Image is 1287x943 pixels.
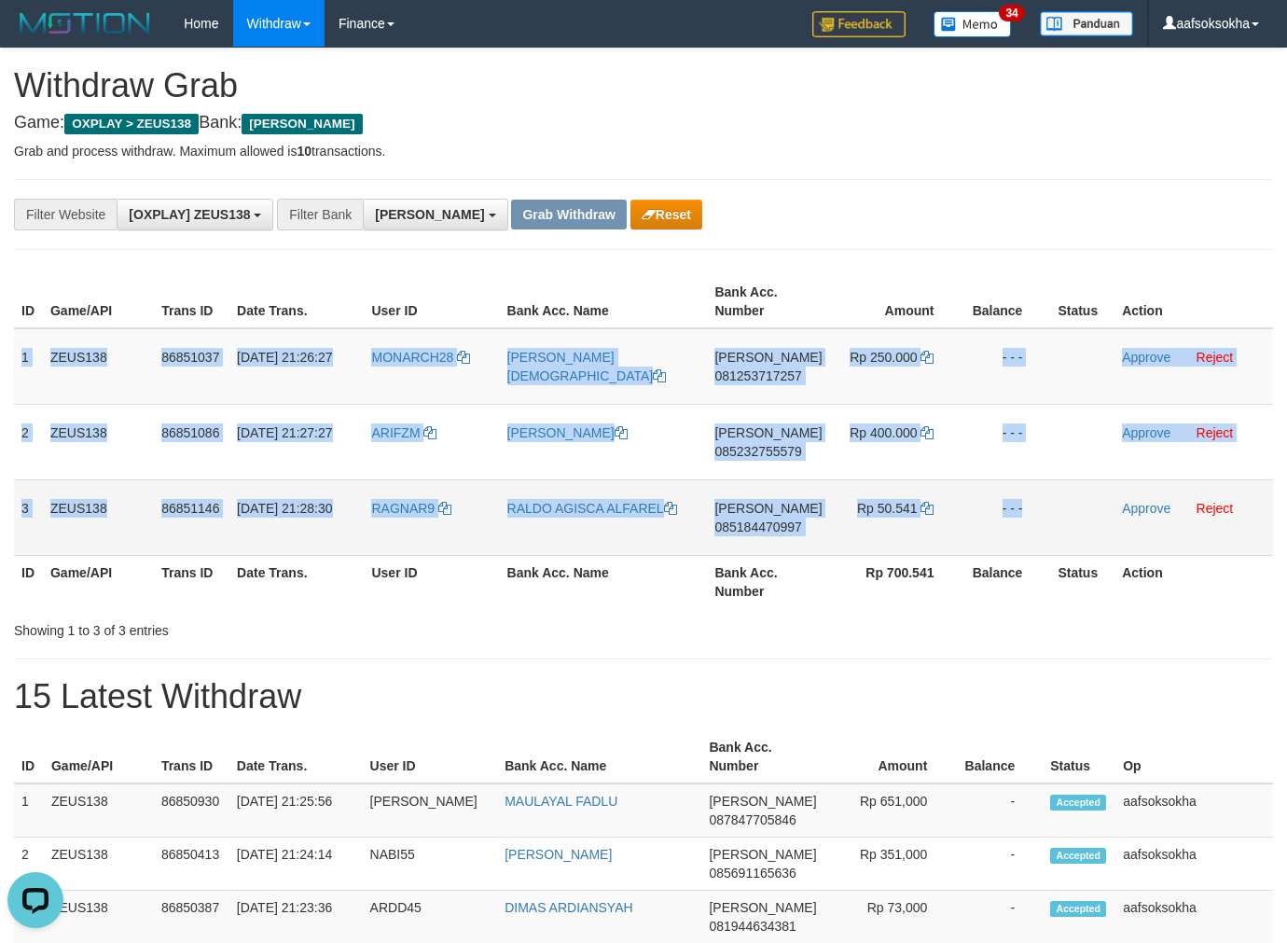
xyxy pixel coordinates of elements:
strong: 10 [297,144,311,159]
a: ARIFZM [371,425,436,440]
th: Game/API [43,555,154,608]
a: MONARCH28 [371,350,470,365]
td: ZEUS138 [44,838,154,891]
th: Date Trans. [229,275,364,328]
th: User ID [364,275,499,328]
div: Filter Website [14,199,117,230]
span: [PERSON_NAME] [714,501,822,516]
a: Reject [1197,425,1234,440]
td: aafsoksokha [1115,838,1273,891]
td: [DATE] 21:24:14 [229,838,363,891]
span: ARIFZM [371,425,420,440]
td: - [955,838,1043,891]
div: Filter Bank [277,199,363,230]
th: Bank Acc. Name [500,555,708,608]
span: [OXPLAY] ZEUS138 [129,207,250,222]
span: [DATE] 21:28:30 [237,501,332,516]
td: aafsoksokha [1115,784,1273,838]
th: Game/API [43,275,154,328]
td: [DATE] 21:25:56 [229,784,363,838]
button: Open LiveChat chat widget [7,7,63,63]
span: Accepted [1050,848,1106,864]
th: Bank Acc. Number [701,730,823,784]
th: Game/API [44,730,154,784]
a: Approve [1122,350,1170,365]
th: Date Trans. [229,555,364,608]
span: Copy 085232755579 to clipboard [714,444,801,459]
th: Bank Acc. Name [500,275,708,328]
th: User ID [364,555,499,608]
a: DIMAS ARDIANSYAH [505,900,632,915]
a: [PERSON_NAME] [505,847,612,862]
span: OXPLAY > ZEUS138 [64,114,199,134]
th: Action [1114,275,1273,328]
th: Status [1043,730,1115,784]
th: Op [1115,730,1273,784]
th: Rp 700.541 [830,555,962,608]
span: [PERSON_NAME] [709,847,816,862]
th: ID [14,555,43,608]
th: Bank Acc. Name [497,730,701,784]
td: - [955,784,1043,838]
div: Showing 1 to 3 of 3 entries [14,614,522,640]
img: MOTION_logo.png [14,9,156,37]
span: Rp 400.000 [850,425,917,440]
span: 86851146 [161,501,219,516]
th: Bank Acc. Number [707,275,829,328]
th: Action [1114,555,1273,608]
span: [PERSON_NAME] [714,350,822,365]
th: ID [14,730,44,784]
h4: Game: Bank: [14,114,1273,132]
th: Amount [830,275,962,328]
span: MONARCH28 [371,350,453,365]
a: Copy 250000 to clipboard [920,350,934,365]
td: 86850413 [154,838,229,891]
span: Rp 250.000 [850,350,917,365]
img: panduan.png [1040,11,1133,36]
td: - - - [962,479,1050,555]
button: [OXPLAY] ZEUS138 [117,199,273,230]
span: Accepted [1050,795,1106,811]
img: Button%20Memo.svg [934,11,1012,37]
td: Rp 651,000 [824,784,956,838]
td: [PERSON_NAME] [363,784,498,838]
th: Balance [962,555,1050,608]
td: 3 [14,479,43,555]
td: - - - [962,328,1050,405]
button: Reset [630,200,702,229]
a: Copy 50541 to clipboard [920,501,934,516]
span: Copy 087847705846 to clipboard [709,812,796,827]
span: 86851086 [161,425,219,440]
td: - - - [962,404,1050,479]
button: Grab Withdraw [511,200,626,229]
span: [PERSON_NAME] [242,114,362,134]
td: 2 [14,838,44,891]
td: 1 [14,784,44,838]
span: Accepted [1050,901,1106,917]
th: Amount [824,730,956,784]
td: Rp 351,000 [824,838,956,891]
th: User ID [363,730,498,784]
a: [PERSON_NAME] [507,425,628,440]
span: RAGNAR9 [371,501,435,516]
a: Reject [1197,501,1234,516]
th: Bank Acc. Number [707,555,829,608]
th: Balance [962,275,1050,328]
th: ID [14,275,43,328]
th: Status [1050,275,1114,328]
span: [PERSON_NAME] [709,794,816,809]
th: Trans ID [154,730,229,784]
td: ZEUS138 [44,784,154,838]
span: [DATE] 21:26:27 [237,350,332,365]
a: MAULAYAL FADLU [505,794,617,809]
span: Copy 085184470997 to clipboard [714,520,801,534]
td: 1 [14,328,43,405]
button: [PERSON_NAME] [363,199,507,230]
a: RALDO AGISCA ALFAREL [507,501,677,516]
p: Grab and process withdraw. Maximum allowed is transactions. [14,142,1273,160]
td: 86850930 [154,784,229,838]
span: Rp 50.541 [857,501,918,516]
span: Copy 081253717257 to clipboard [714,368,801,383]
span: [PERSON_NAME] [714,425,822,440]
td: NABI55 [363,838,498,891]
